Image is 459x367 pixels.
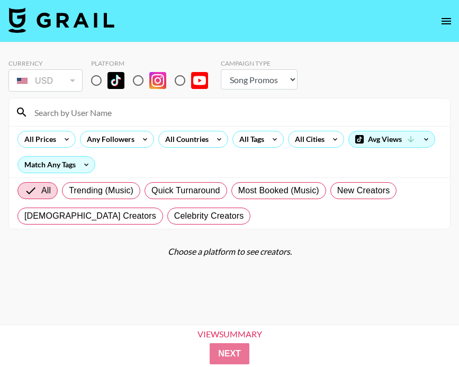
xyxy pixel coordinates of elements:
img: Instagram [149,72,166,89]
span: Most Booked (Music) [238,184,319,197]
div: Avg Views [349,131,435,147]
input: Search by User Name [28,104,444,121]
span: Trending (Music) [69,184,133,197]
div: All Countries [159,131,211,147]
button: Next [210,343,249,364]
div: Currency is locked to USD [8,67,83,94]
span: All [41,184,51,197]
img: YouTube [191,72,208,89]
span: [DEMOGRAPHIC_DATA] Creators [24,210,156,222]
div: All Tags [233,131,266,147]
div: USD [11,71,80,90]
img: TikTok [107,72,124,89]
div: Choose a platform to see creators. [8,246,451,257]
span: Celebrity Creators [174,210,244,222]
div: Platform [91,59,217,67]
img: Grail Talent [8,7,114,33]
div: Match Any Tags [18,157,95,173]
div: Currency [8,59,83,67]
div: Any Followers [80,131,137,147]
iframe: Drift Widget Chat Controller [406,314,446,354]
button: open drawer [436,11,457,32]
div: View Summary [188,329,271,339]
div: All Cities [289,131,327,147]
div: All Prices [18,131,58,147]
div: Campaign Type [221,59,298,67]
span: Quick Turnaround [151,184,220,197]
span: New Creators [337,184,390,197]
